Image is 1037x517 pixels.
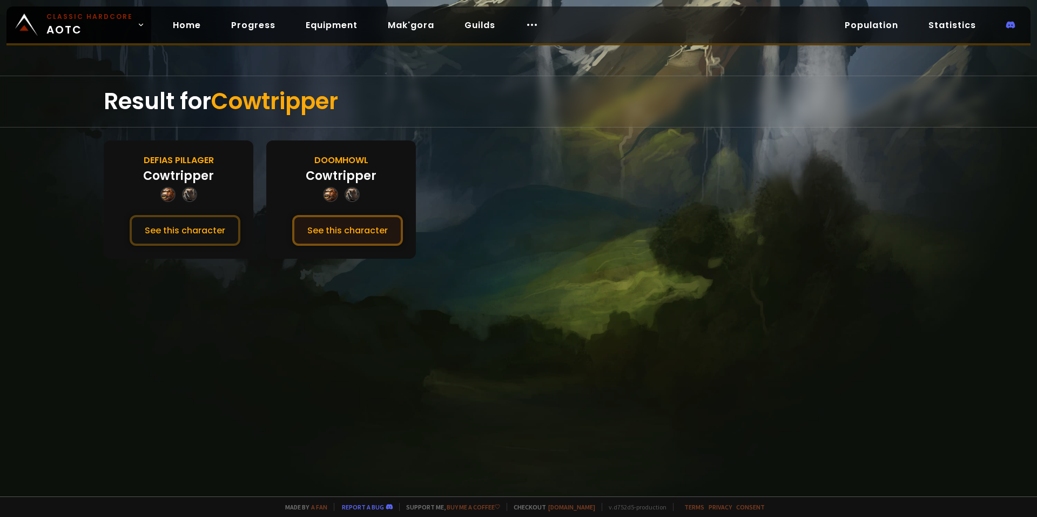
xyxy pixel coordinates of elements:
a: Buy me a coffee [447,503,500,511]
a: Home [164,14,210,36]
span: Cowtripper [211,85,338,117]
div: Result for [104,76,933,127]
span: v. d752d5 - production [602,503,666,511]
div: Doomhowl [314,153,368,167]
div: Cowtripper [143,167,214,185]
a: Terms [684,503,704,511]
a: Mak'gora [379,14,443,36]
a: Equipment [297,14,366,36]
a: Privacy [709,503,732,511]
a: Population [836,14,907,36]
div: Defias Pillager [144,153,214,167]
span: AOTC [46,12,133,38]
a: Consent [736,503,765,511]
a: Statistics [920,14,985,36]
span: Made by [279,503,327,511]
div: Cowtripper [306,167,376,185]
span: Support me, [399,503,500,511]
a: Report a bug [342,503,384,511]
a: Guilds [456,14,504,36]
a: Classic HardcoreAOTC [6,6,151,43]
a: a fan [311,503,327,511]
small: Classic Hardcore [46,12,133,22]
a: [DOMAIN_NAME] [548,503,595,511]
a: Progress [223,14,284,36]
button: See this character [130,215,240,246]
span: Checkout [507,503,595,511]
button: See this character [292,215,403,246]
